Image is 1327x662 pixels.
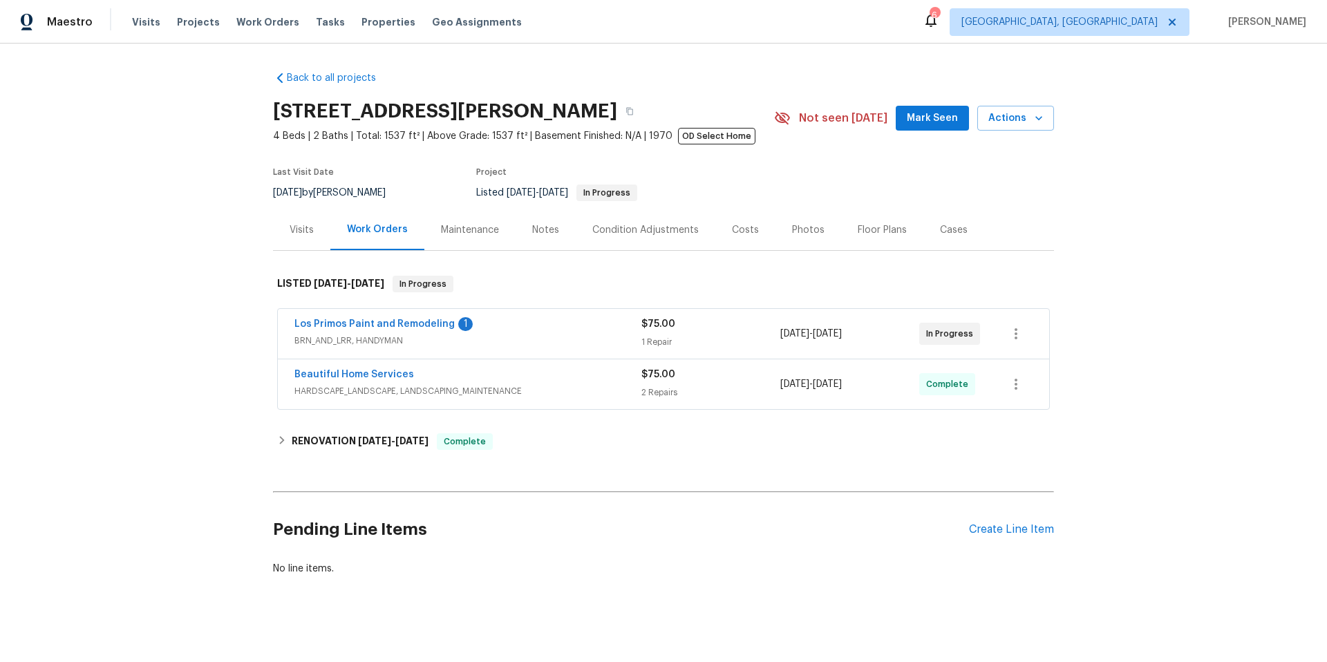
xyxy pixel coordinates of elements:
span: 4 Beds | 2 Baths | Total: 1537 ft² | Above Grade: 1537 ft² | Basement Finished: N/A | 1970 [273,129,774,143]
div: Costs [732,223,759,237]
span: OD Select Home [678,128,755,144]
h6: RENOVATION [292,433,429,450]
button: Copy Address [617,99,642,124]
span: Properties [361,15,415,29]
span: Maestro [47,15,93,29]
span: Projects [177,15,220,29]
span: [PERSON_NAME] [1223,15,1306,29]
div: Visits [290,223,314,237]
span: - [507,188,568,198]
span: [DATE] [813,379,842,389]
a: Beautiful Home Services [294,370,414,379]
span: In Progress [926,327,979,341]
div: 1 Repair [641,335,780,349]
div: Work Orders [347,223,408,236]
span: Mark Seen [907,110,958,127]
span: [DATE] [358,436,391,446]
span: Visits [132,15,160,29]
span: Listed [476,188,637,198]
span: [DATE] [539,188,568,198]
div: Floor Plans [858,223,907,237]
div: Condition Adjustments [592,223,699,237]
div: Create Line Item [969,523,1054,536]
a: Los Primos Paint and Remodeling [294,319,455,329]
span: In Progress [578,189,636,197]
span: In Progress [394,277,452,291]
div: RENOVATION [DATE]-[DATE]Complete [273,425,1054,458]
span: [DATE] [507,188,536,198]
span: Complete [926,377,974,391]
span: $75.00 [641,370,675,379]
h6: LISTED [277,276,384,292]
span: Work Orders [236,15,299,29]
div: Photos [792,223,825,237]
span: Actions [988,110,1043,127]
span: Complete [438,435,491,448]
span: Tasks [316,17,345,27]
span: Project [476,168,507,176]
span: [DATE] [314,278,347,288]
button: Actions [977,106,1054,131]
div: Cases [940,223,968,237]
span: [DATE] [813,329,842,339]
span: - [780,377,842,391]
span: Geo Assignments [432,15,522,29]
div: Notes [532,223,559,237]
div: LISTED [DATE]-[DATE]In Progress [273,262,1054,306]
div: 6 [930,8,939,22]
span: - [780,327,842,341]
span: [DATE] [351,278,384,288]
span: [DATE] [395,436,429,446]
span: [GEOGRAPHIC_DATA], [GEOGRAPHIC_DATA] [961,15,1158,29]
a: Back to all projects [273,71,406,85]
span: [DATE] [780,329,809,339]
button: Mark Seen [896,106,969,131]
div: 1 [458,317,473,331]
div: No line items. [273,562,1054,576]
span: [DATE] [273,188,302,198]
span: Not seen [DATE] [799,111,887,125]
span: [DATE] [780,379,809,389]
div: 2 Repairs [641,386,780,399]
h2: [STREET_ADDRESS][PERSON_NAME] [273,104,617,118]
span: - [358,436,429,446]
div: Maintenance [441,223,499,237]
span: BRN_AND_LRR, HANDYMAN [294,334,641,348]
span: Last Visit Date [273,168,334,176]
span: $75.00 [641,319,675,329]
span: - [314,278,384,288]
span: HARDSCAPE_LANDSCAPE, LANDSCAPING_MAINTENANCE [294,384,641,398]
h2: Pending Line Items [273,498,969,562]
div: by [PERSON_NAME] [273,185,402,201]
